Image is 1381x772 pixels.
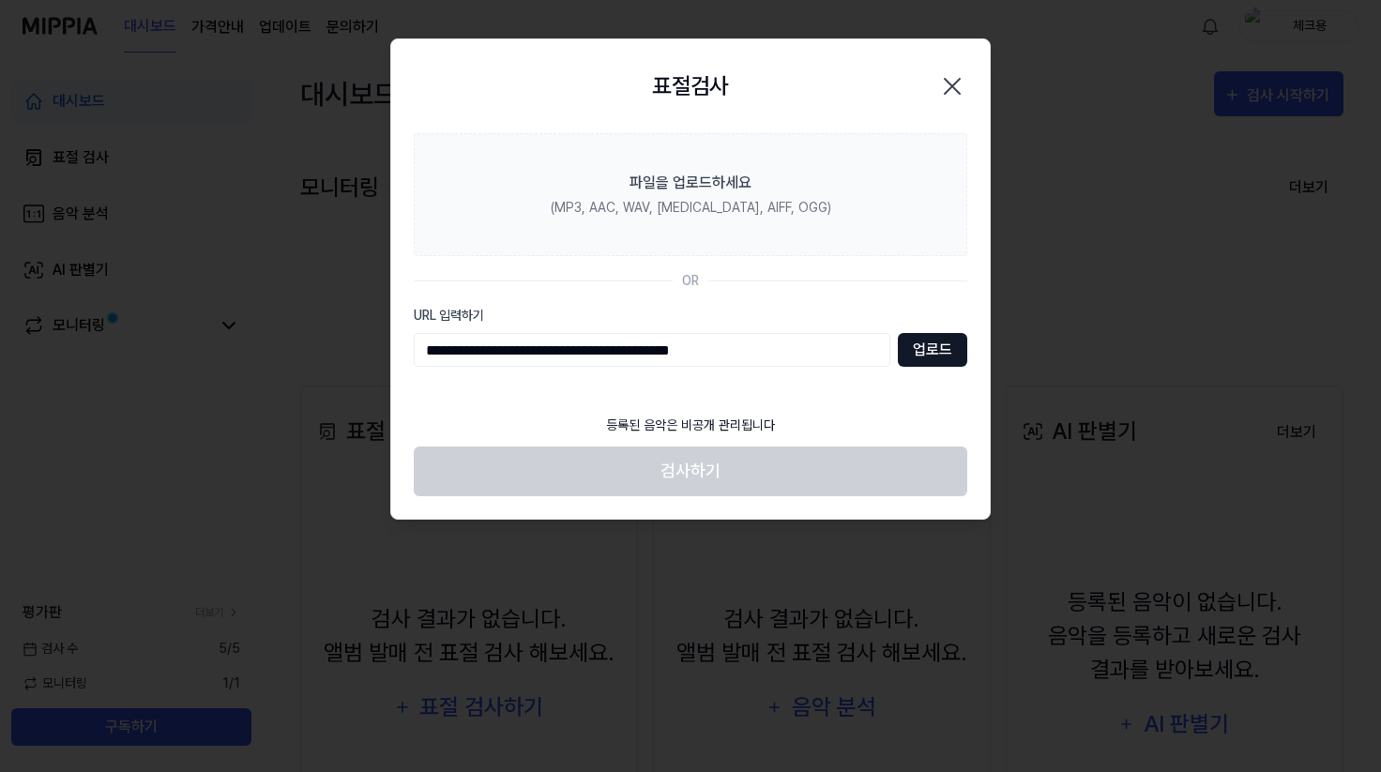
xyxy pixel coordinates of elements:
[630,172,751,194] div: 파일을 업로드하세요
[595,404,786,447] div: 등록된 음악은 비공개 관리됩니다
[652,69,729,103] h2: 표절검사
[414,306,967,325] label: URL 입력하기
[898,333,967,367] button: 업로드
[551,198,831,218] div: (MP3, AAC, WAV, [MEDICAL_DATA], AIFF, OGG)
[682,271,699,291] div: OR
